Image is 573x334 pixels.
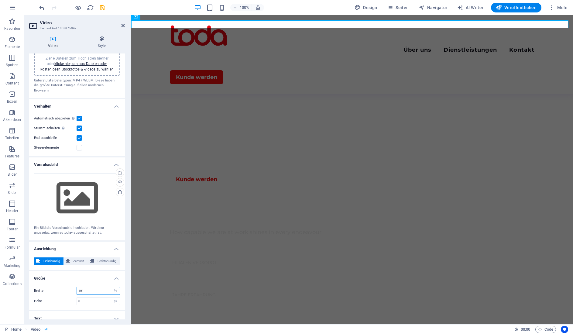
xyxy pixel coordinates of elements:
[521,326,530,333] span: 00 00
[31,326,49,333] nav: breadcrumb
[43,326,48,333] span: . left
[29,99,125,110] h4: Verhalten
[230,4,252,11] button: 100%
[5,154,19,159] p: Features
[99,4,106,11] i: Save (Ctrl+S)
[457,5,484,11] span: AI Writer
[34,289,77,292] label: Breite
[29,271,125,282] h4: Größe
[4,263,20,268] p: Marketing
[385,3,411,12] button: Seiten
[387,5,409,11] span: Seiten
[535,326,556,333] button: Code
[40,62,114,71] a: klicke hier, um aus Dateien oder kostenlosen Stockfotos & -videos zu wählen
[8,190,17,195] p: Slider
[7,99,17,104] p: Boxen
[34,144,77,151] label: Steuerelemente
[40,56,114,71] span: Ziehe Dateien zum Hochladen hierher oder
[525,327,526,332] span: :
[4,26,20,31] p: Favoriten
[491,3,541,12] button: Veröffentlichen
[79,36,125,49] h4: Style
[549,5,568,11] span: Mehr
[416,3,450,12] button: Navigator
[355,5,377,11] span: Design
[64,257,87,265] button: Zentriert
[7,227,18,232] p: Footer
[5,44,20,49] p: Elemente
[5,81,19,86] p: Content
[419,5,448,11] span: Navigator
[6,208,18,213] p: Header
[99,4,106,11] button: save
[38,4,45,11] button: undo
[3,281,21,286] p: Collections
[34,173,120,223] div: Wähle aus deinen Dateien, Stockfotos oder lade Dateien hoch
[239,4,249,11] h6: 100%
[96,257,118,265] span: Rechtsbündig
[42,257,62,265] span: Linksbündig
[255,5,261,10] i: Bei Größenänderung Zoomstufe automatisch an das gewählte Gerät anpassen.
[87,4,94,11] i: Seite neu laden
[34,134,77,142] label: Endlosschleife
[88,257,120,265] button: Rechtsbündig
[72,257,86,265] span: Zentriert
[34,257,63,265] button: Linksbündig
[6,63,19,67] p: Spalten
[87,4,94,11] button: reload
[40,20,125,26] h2: Video
[538,326,553,333] span: Code
[29,36,79,49] h4: Video
[34,78,120,93] div: Unterstützte Dateitypen: MP4 / WEBM. Diese haben die größte Unterstützung auf allen modernen Brow...
[546,3,570,12] button: Mehr
[34,299,77,303] label: Höhe
[38,4,45,11] i: Rückgängig: Höhe ändern (Strg+Z)
[29,157,125,168] h4: Vorschaubild
[34,125,77,132] label: Stumm schalten
[5,245,20,250] p: Formular
[29,311,125,326] h4: Text
[514,326,530,333] h6: Session-Zeit
[34,226,120,236] div: Ein Bild als Vorschaubild hochladen. Wird nur angezeigt, wenn autoplay ausgeschaltet ist.
[5,136,19,140] p: Tabellen
[561,326,568,333] button: Usercentrics
[455,3,486,12] button: AI Writer
[5,326,22,333] a: Klick, um Auswahl aufzuheben. Doppelklick öffnet Seitenverwaltung
[29,242,125,253] h4: Ausrichtung
[31,326,40,333] span: Klick zum Auswählen. Doppelklick zum Bearbeiten
[3,117,21,122] p: Akkordeon
[352,3,380,12] button: Design
[352,3,380,12] div: Design (Strg+Alt+Y)
[8,172,17,177] p: Bilder
[40,26,113,31] h3: Element #ed-1008875942
[34,115,77,122] label: Automatisch abspielen
[496,5,537,11] span: Veröffentlichen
